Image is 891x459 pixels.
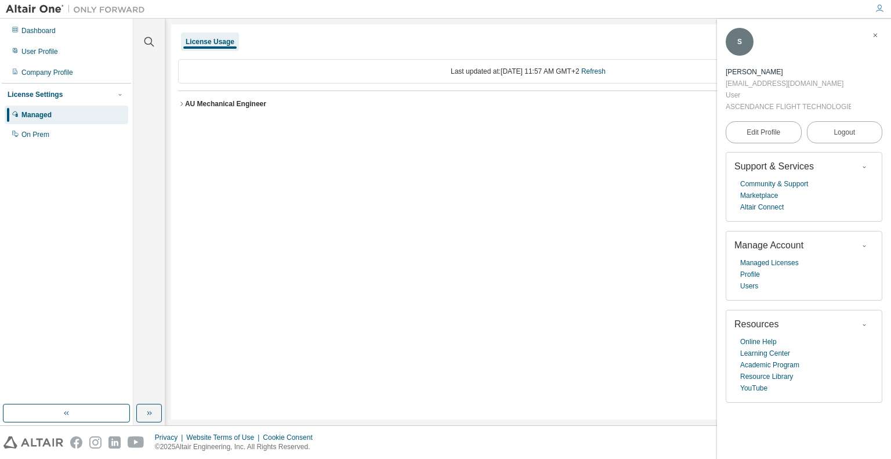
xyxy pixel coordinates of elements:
div: Saurav Kumar [726,66,851,78]
a: Resource Library [740,371,793,382]
a: YouTube [740,382,767,394]
a: Refresh [581,67,606,75]
div: [EMAIL_ADDRESS][DOMAIN_NAME] [726,78,851,89]
div: On Prem [21,130,49,139]
a: Learning Center [740,348,790,359]
button: AU Mechanical EngineerLicense ID: 128344 [178,91,878,117]
div: User [726,89,851,101]
span: S [737,38,742,46]
span: Manage Account [734,240,803,250]
a: Online Help [740,336,777,348]
a: Academic Program [740,359,799,371]
span: Support & Services [734,161,814,171]
img: linkedin.svg [108,436,121,449]
span: Logout [834,127,855,138]
div: License Settings [8,90,63,99]
div: Website Terms of Use [186,433,263,442]
span: Resources [734,319,778,329]
p: © 2025 Altair Engineering, Inc. All Rights Reserved. [155,442,320,452]
div: Managed [21,110,52,120]
div: Cookie Consent [263,433,319,442]
img: youtube.svg [128,436,144,449]
a: Community & Support [740,178,808,190]
div: Privacy [155,433,186,442]
button: Logout [807,121,883,143]
a: Profile [740,269,760,280]
div: Dashboard [21,26,56,35]
div: Company Profile [21,68,73,77]
a: Users [740,280,758,292]
div: User Profile [21,47,58,56]
a: Altair Connect [740,201,784,213]
img: altair_logo.svg [3,436,63,449]
div: Last updated at: [DATE] 11:57 AM GMT+2 [178,59,878,84]
img: instagram.svg [89,436,102,449]
img: Altair One [6,3,151,15]
div: AU Mechanical Engineer [185,99,266,109]
img: facebook.svg [70,436,82,449]
a: Marketplace [740,190,778,201]
div: ASCENDANCE FLIGHT TECHNOLOGIES [726,101,851,113]
div: License Usage [186,37,234,46]
a: Edit Profile [726,121,802,143]
span: Edit Profile [747,128,780,137]
a: Managed Licenses [740,257,799,269]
